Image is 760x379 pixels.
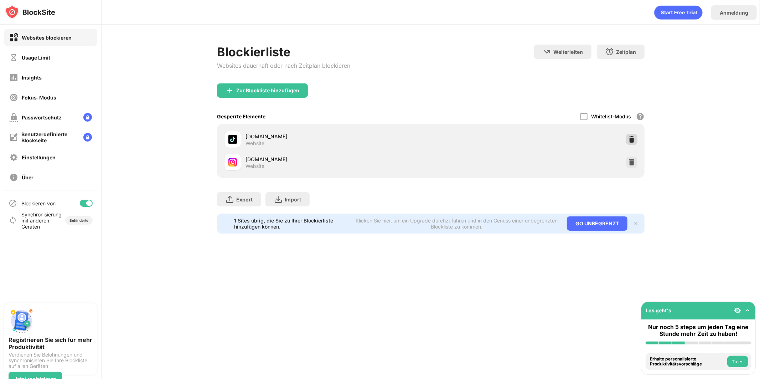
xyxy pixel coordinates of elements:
[22,114,62,121] div: Passwortschutz
[9,173,18,182] img: about-off.svg
[22,174,33,180] div: Über
[591,113,631,119] div: Whitelist-Modus
[567,216,627,231] div: GO UNBEGRENZT
[9,113,18,122] img: password-protection-off.svg
[650,357,725,367] div: Erhalte personalisierte Produktivitätsvorschläge
[83,113,92,122] img: lock-menu.svg
[616,49,636,55] div: Zeitplan
[22,35,72,41] div: Websites blockieren
[9,199,17,208] img: blocking-icon.svg
[245,155,431,163] div: [DOMAIN_NAME]
[734,307,741,314] img: eye-not-visible.svg
[83,133,92,142] img: lock-menu.svg
[646,324,751,337] div: Nur noch 5 steps um jeden Tag eine Stunde mehr Zeit zu haben!
[553,49,583,55] div: Weiterleiten
[236,88,299,93] div: Zur Blockliste hinzufügen
[285,196,301,203] div: Import
[646,307,671,313] div: Los geht's
[9,133,18,142] img: customize-block-page-off.svg
[245,133,431,140] div: [DOMAIN_NAME]
[654,5,703,20] div: animation
[217,45,350,59] div: Blockierliste
[69,218,88,222] div: Behinderte
[21,200,56,206] div: Blockieren von
[228,158,237,167] img: favicons
[217,62,350,69] div: Websites dauerhaft oder nach Zeitplan blockieren
[9,93,18,102] img: focus-off.svg
[236,196,253,203] div: Export
[9,308,34,333] img: push-signup.svg
[9,153,18,162] img: settings-off.svg
[9,352,93,369] div: Verdienen Sie Belohnungen und synchronisieren Sie Ihre Blockliste auf allen Geräten
[5,5,55,19] img: logo-blocksite.svg
[228,135,237,144] img: favicons
[21,211,58,230] div: Synchronisierung mit anderen Geräten
[9,336,93,350] div: Registrieren Sie sich für mehr Produktivität
[22,94,56,101] div: Fokus-Modus
[9,33,18,42] img: block-on.svg
[22,75,42,81] div: Insights
[720,10,748,16] div: Anmeldung
[22,55,50,61] div: Usage Limit
[9,216,17,225] img: sync-icon.svg
[234,217,351,230] div: 1 Sites übrig, die Sie zu Ihrer Blockierliste hinzufügen können.
[9,73,18,82] img: insights-off.svg
[245,163,264,169] div: Website
[355,217,558,230] div: Klicken Sie hier, um ein Upgrade durchzuführen und in den Genuss einer unbegrenzten Blockliste zu...
[22,154,56,160] div: Einstellungen
[217,113,265,119] div: Gesperrte Elemente
[633,221,639,226] img: x-button.svg
[245,140,264,147] div: Website
[9,53,18,62] img: time-usage-off.svg
[744,307,751,314] img: omni-setup-toggle.svg
[21,131,78,143] div: Benutzerdefinierte Blockseite
[727,356,748,367] button: Tu es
